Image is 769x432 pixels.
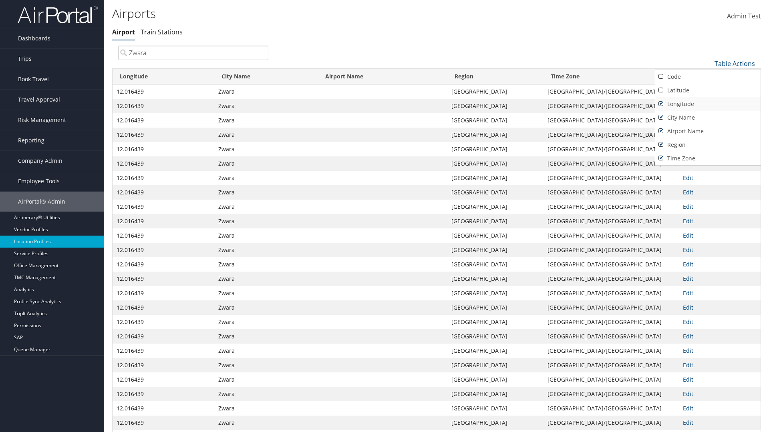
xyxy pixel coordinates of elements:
span: Reporting [18,130,44,150]
span: Risk Management [18,110,66,130]
a: Time Zone [655,152,761,165]
span: Book Travel [18,69,49,89]
span: Company Admin [18,151,62,171]
a: Code [655,70,761,84]
span: AirPortal® Admin [18,192,65,212]
span: Employee Tools [18,171,60,191]
a: City Name [655,111,761,124]
a: Region [655,138,761,152]
a: Latitude [655,84,761,97]
a: Longitude [655,97,761,111]
a: Airport Name [655,124,761,138]
span: Dashboards [18,28,50,48]
span: Trips [18,49,32,69]
span: Travel Approval [18,90,60,110]
img: airportal-logo.png [18,5,98,24]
